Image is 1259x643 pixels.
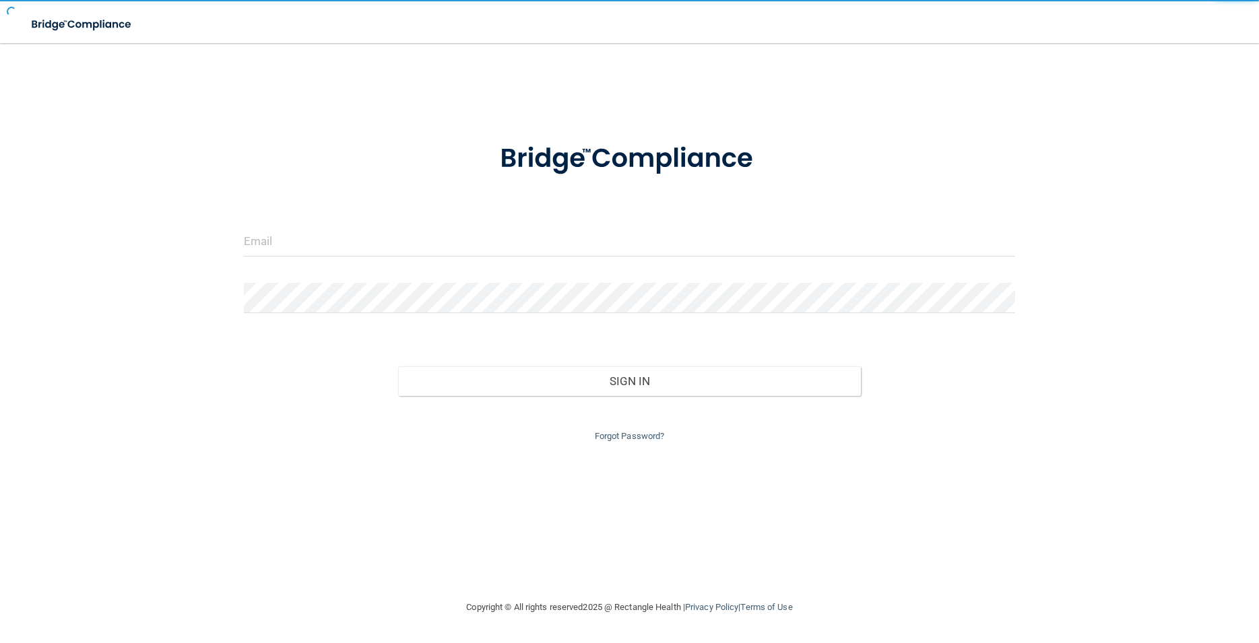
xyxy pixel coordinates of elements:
input: Email [244,226,1015,257]
a: Privacy Policy [685,602,738,612]
div: Copyright © All rights reserved 2025 @ Rectangle Health | | [384,586,876,629]
button: Sign In [398,366,861,396]
img: bridge_compliance_login_screen.278c3ca4.svg [20,11,144,38]
a: Terms of Use [740,602,792,612]
a: Forgot Password? [595,431,665,441]
img: bridge_compliance_login_screen.278c3ca4.svg [472,124,786,194]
